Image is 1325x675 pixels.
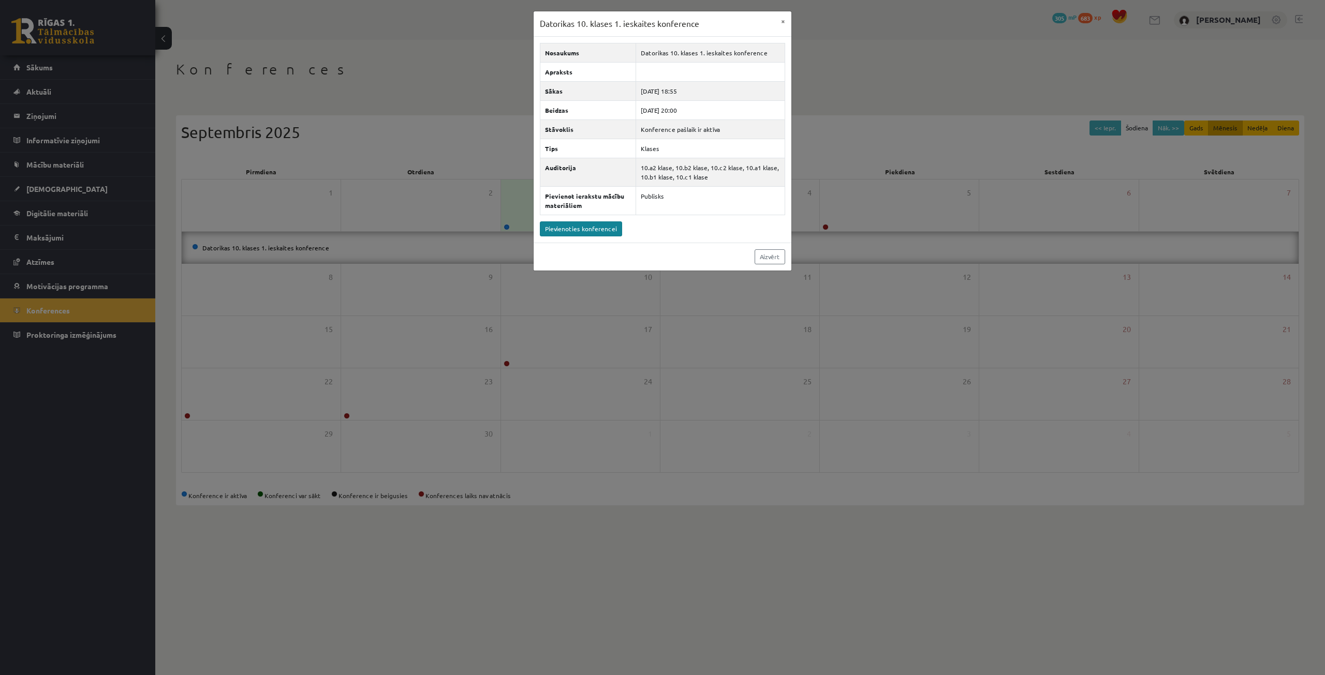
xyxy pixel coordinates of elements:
td: Klases [636,139,785,158]
td: [DATE] 18:55 [636,81,785,100]
th: Stāvoklis [540,119,636,139]
td: Konference pašlaik ir aktīva [636,119,785,139]
th: Tips [540,139,636,158]
a: Aizvērt [755,249,785,264]
th: Auditorija [540,158,636,186]
td: Datorikas 10. klases 1. ieskaites konference [636,43,785,62]
h3: Datorikas 10. klases 1. ieskaites konference [540,18,699,30]
button: × [775,11,791,31]
th: Beidzas [540,100,636,119]
td: 10.a2 klase, 10.b2 klase, 10.c2 klase, 10.a1 klase, 10.b1 klase, 10.c1 klase [636,158,785,186]
td: [DATE] 20:00 [636,100,785,119]
td: Publisks [636,186,785,215]
a: Pievienoties konferencei [540,221,622,236]
th: Sākas [540,81,636,100]
th: Apraksts [540,62,636,81]
th: Pievienot ierakstu mācību materiāliem [540,186,636,215]
th: Nosaukums [540,43,636,62]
